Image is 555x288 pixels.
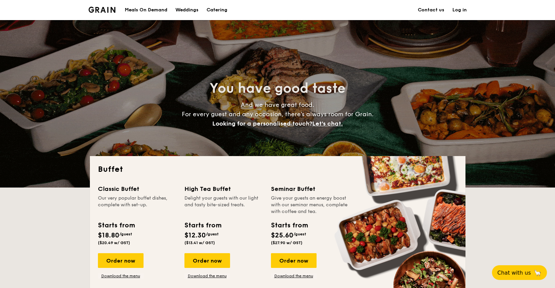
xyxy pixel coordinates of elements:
[98,195,176,215] div: Our very popular buffet dishes, complete with set-up.
[184,184,263,194] div: High Tea Buffet
[534,269,542,277] span: 🦙
[271,184,349,194] div: Seminar Buffet
[271,220,308,230] div: Starts from
[98,231,119,239] span: $18.80
[271,253,317,268] div: Order now
[206,232,219,236] span: /guest
[184,240,215,245] span: ($13.41 w/ GST)
[293,232,306,236] span: /guest
[271,231,293,239] span: $25.60
[271,240,302,245] span: ($27.90 w/ GST)
[184,195,263,215] div: Delight your guests with our light and tasty bite-sized treats.
[98,220,134,230] div: Starts from
[98,253,144,268] div: Order now
[184,231,206,239] span: $12.30
[98,240,130,245] span: ($20.49 w/ GST)
[98,184,176,194] div: Classic Buffet
[492,265,547,280] button: Chat with us🦙
[184,253,230,268] div: Order now
[119,232,132,236] span: /guest
[271,273,317,279] a: Download the menu
[89,7,116,13] img: Grain
[89,7,116,13] a: Logotype
[98,273,144,279] a: Download the menu
[312,120,343,127] span: Let's chat.
[497,270,531,276] span: Chat with us
[184,220,221,230] div: Starts from
[271,195,349,215] div: Give your guests an energy boost with our seminar menus, complete with coffee and tea.
[184,273,230,279] a: Download the menu
[98,164,457,175] h2: Buffet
